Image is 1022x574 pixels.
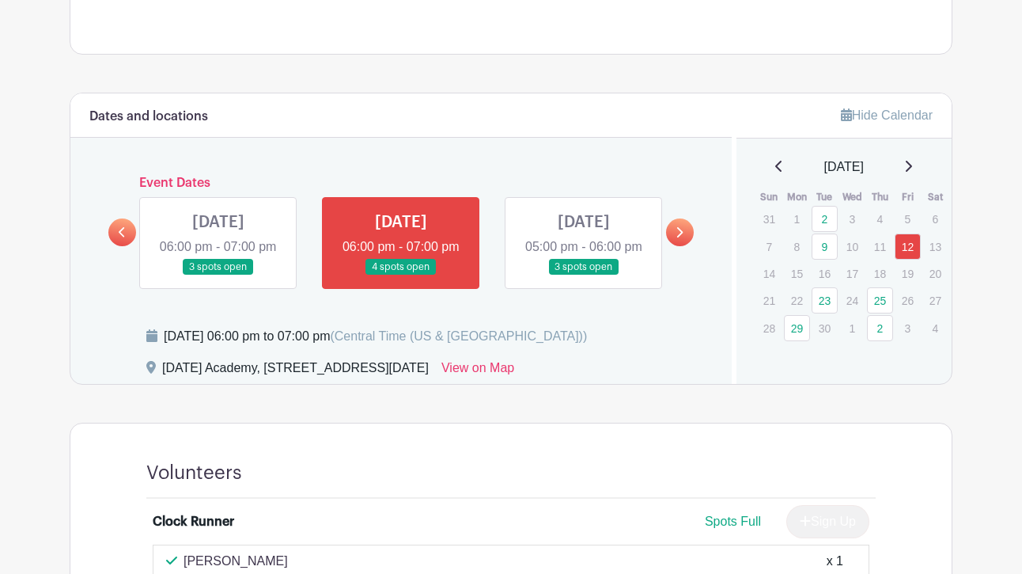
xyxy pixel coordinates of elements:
[783,189,811,205] th: Mon
[867,287,893,314] a: 25
[441,359,514,384] a: View on Map
[755,189,783,205] th: Sun
[756,207,782,231] p: 31
[894,189,922,205] th: Fri
[895,261,921,286] p: 19
[895,234,921,260] a: 12
[867,315,893,341] a: 2
[812,206,838,232] a: 2
[922,288,948,313] p: 27
[827,552,843,571] div: x 1
[162,359,429,384] div: [DATE] Academy, [STREET_ADDRESS][DATE]
[922,189,949,205] th: Sat
[784,315,810,341] a: 29
[895,316,921,340] p: 3
[756,234,782,259] p: 7
[839,316,865,340] p: 1
[922,316,948,340] p: 4
[922,261,948,286] p: 20
[330,329,587,343] span: (Central Time (US & [GEOGRAPHIC_DATA]))
[866,189,894,205] th: Thu
[756,288,782,313] p: 21
[89,109,208,124] h6: Dates and locations
[812,316,838,340] p: 30
[811,189,838,205] th: Tue
[705,515,761,528] span: Spots Full
[164,327,587,346] div: [DATE] 06:00 pm to 07:00 pm
[136,176,666,191] h6: Event Dates
[812,287,838,314] a: 23
[895,207,921,231] p: 5
[839,234,865,259] p: 10
[784,288,810,313] p: 22
[812,234,838,260] a: 9
[867,234,893,259] p: 11
[756,316,782,340] p: 28
[867,261,893,286] p: 18
[838,189,866,205] th: Wed
[153,512,234,531] div: Clock Runner
[839,261,865,286] p: 17
[922,234,948,259] p: 13
[784,261,810,286] p: 15
[922,207,948,231] p: 6
[895,288,921,313] p: 26
[146,462,242,485] h4: Volunteers
[784,234,810,259] p: 8
[839,207,865,231] p: 3
[784,207,810,231] p: 1
[839,288,865,313] p: 24
[812,261,838,286] p: 16
[824,158,864,177] span: [DATE]
[184,552,288,571] p: [PERSON_NAME]
[756,261,782,286] p: 14
[867,207,893,231] p: 4
[841,108,933,122] a: Hide Calendar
